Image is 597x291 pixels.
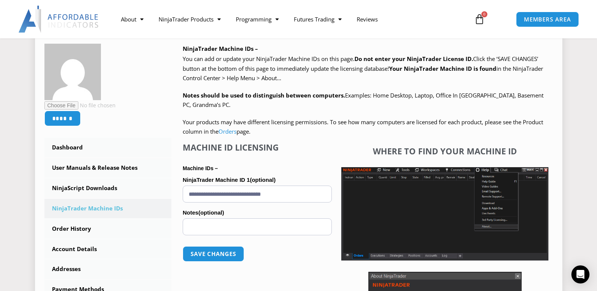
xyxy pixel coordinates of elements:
a: 0 [463,8,496,30]
img: b288b8003782558247a7f1c7566bdbce0f7228ebb8a1d427095cd4986357922e [44,44,101,100]
strong: Your NinjaTrader Machine ID is found [389,65,496,72]
a: About [113,11,151,28]
b: NinjaTrader Machine IDs – [183,45,258,52]
b: Do not enter your NinjaTrader License ID. [354,55,473,62]
span: Examples: Home Desktop, Laptop, Office In [GEOGRAPHIC_DATA], Basement PC, Grandma’s PC. [183,91,544,109]
span: You can add or update your NinjaTrader Machine IDs on this page. [183,55,354,62]
a: Programming [228,11,286,28]
a: Futures Trading [286,11,349,28]
a: Dashboard [44,138,172,157]
h4: Where to find your Machine ID [341,146,548,156]
a: NinjaScript Downloads [44,178,172,198]
div: Open Intercom Messenger [571,265,589,283]
a: NinjaTrader Machine IDs [44,199,172,218]
a: Account Details [44,239,172,259]
strong: Notes should be used to distinguish between computers. [183,91,345,99]
a: NinjaTrader Products [151,11,228,28]
label: NinjaTrader Machine ID 1 [183,174,332,186]
span: Click the ‘SAVE CHANGES’ button at the bottom of this page to immediately update the licensing da... [183,55,543,82]
a: Addresses [44,259,172,279]
span: (optional) [198,209,224,216]
span: 0 [481,11,487,17]
h4: Machine ID Licensing [183,142,332,152]
img: LogoAI | Affordable Indicators – NinjaTrader [18,6,99,33]
img: Screenshot 2025-01-17 1155544 | Affordable Indicators – NinjaTrader [341,167,548,261]
nav: Menu [113,11,466,28]
a: MEMBERS AREA [516,12,579,27]
span: (optional) [250,177,275,183]
a: Order History [44,219,172,239]
strong: Machine IDs – [183,165,218,171]
span: MEMBERS AREA [524,17,571,22]
a: Reviews [349,11,385,28]
a: User Manuals & Release Notes [44,158,172,178]
button: Save changes [183,246,244,262]
span: Your products may have different licensing permissions. To see how many computers are licensed fo... [183,118,543,136]
a: Orders [218,128,237,135]
label: Notes [183,207,332,218]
